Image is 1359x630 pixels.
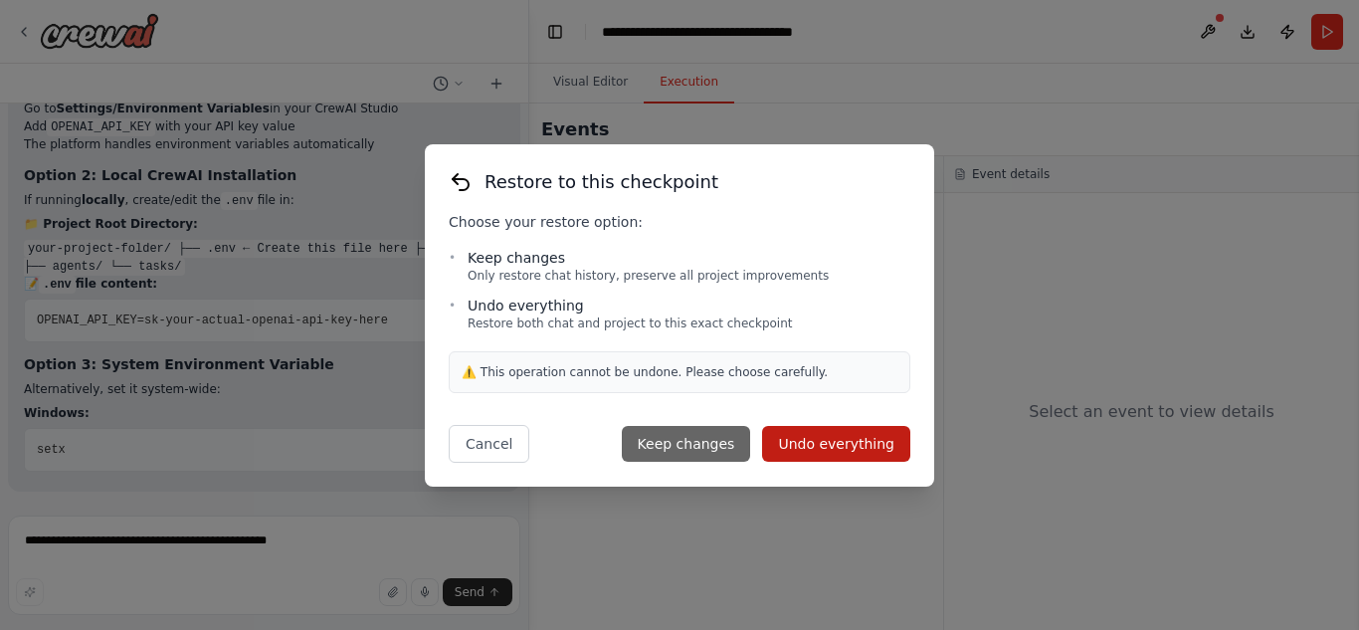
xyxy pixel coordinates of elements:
[449,298,456,314] span: •
[468,296,792,315] p: Undo everything
[622,426,751,462] button: Keep changes
[468,315,792,331] p: Restore both chat and project to this exact checkpoint
[762,426,910,462] button: Undo everything
[485,168,718,196] h3: Restore to this checkpoint
[468,268,829,284] p: Only restore chat history, preserve all project improvements
[449,212,910,232] p: Choose your restore option:
[449,250,456,266] span: •
[449,425,529,463] button: Cancel
[462,364,897,380] p: ⚠️ This operation cannot be undone. Please choose carefully.
[468,248,829,268] p: Keep changes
